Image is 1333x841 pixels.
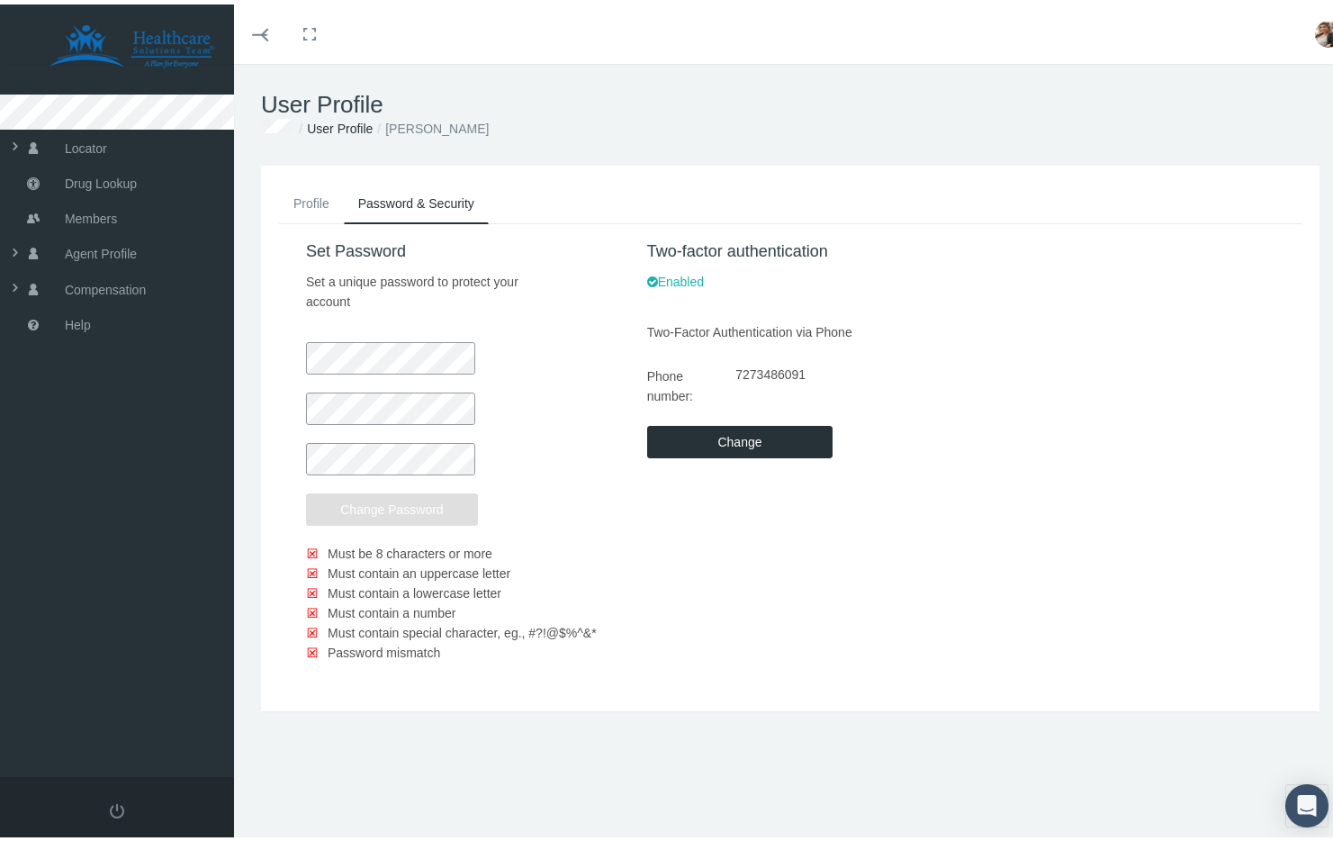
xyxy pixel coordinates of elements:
span: 7273486091 [735,357,806,384]
span: Password mismatch [328,641,440,656]
h1: User Profile [261,86,1319,114]
img: HEALTHCARE SOLUTIONS TEAM, LLC [23,20,239,65]
p: Set a unique password to protect your account [306,267,563,307]
span: Help [65,303,91,338]
span: Drug Lookup [65,162,137,196]
span: Must be 8 characters or more [328,542,492,556]
a: Profile [279,179,344,219]
h4: Two-factor authentication [647,238,918,258]
label: Phone number: [634,356,736,402]
span: Members [65,197,117,231]
p: Enabled [647,267,918,287]
span: Must contain a number [328,601,455,616]
h4: Set Password [306,238,563,258]
li: [PERSON_NAME] [373,114,489,134]
a: Password & Security [344,179,489,220]
button: Change Password [306,489,478,521]
span: Must contain a lowercase letter [328,582,501,596]
span: Must contain special character, eg., #?!@$%^&* [328,621,597,636]
a: User Profile [307,117,373,131]
span: Must contain an uppercase letter [328,562,510,576]
div: Open Intercom Messenger [1285,780,1328,823]
p: Two-Factor Authentication via Phone [647,318,918,338]
input: Change [647,421,833,454]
